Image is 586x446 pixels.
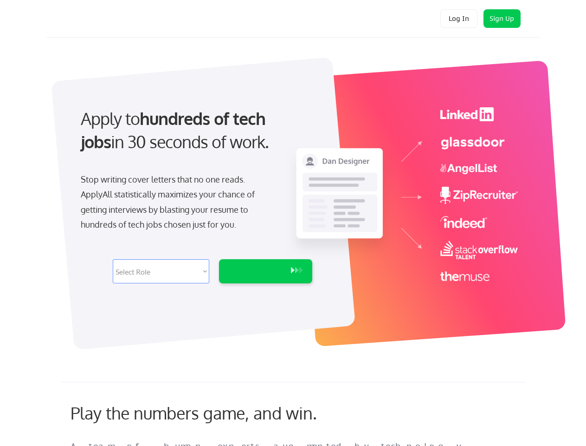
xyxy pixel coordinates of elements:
button: Log In [440,9,477,28]
div: Apply to in 30 seconds of work. [81,107,309,154]
div: Stop writing cover letters that no one reads. ApplyAll statistically maximizes your chance of get... [81,172,271,232]
div: Play the numbers game, and win. [71,403,358,423]
strong: hundreds of tech jobs [81,108,270,152]
button: Sign Up [483,9,521,28]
